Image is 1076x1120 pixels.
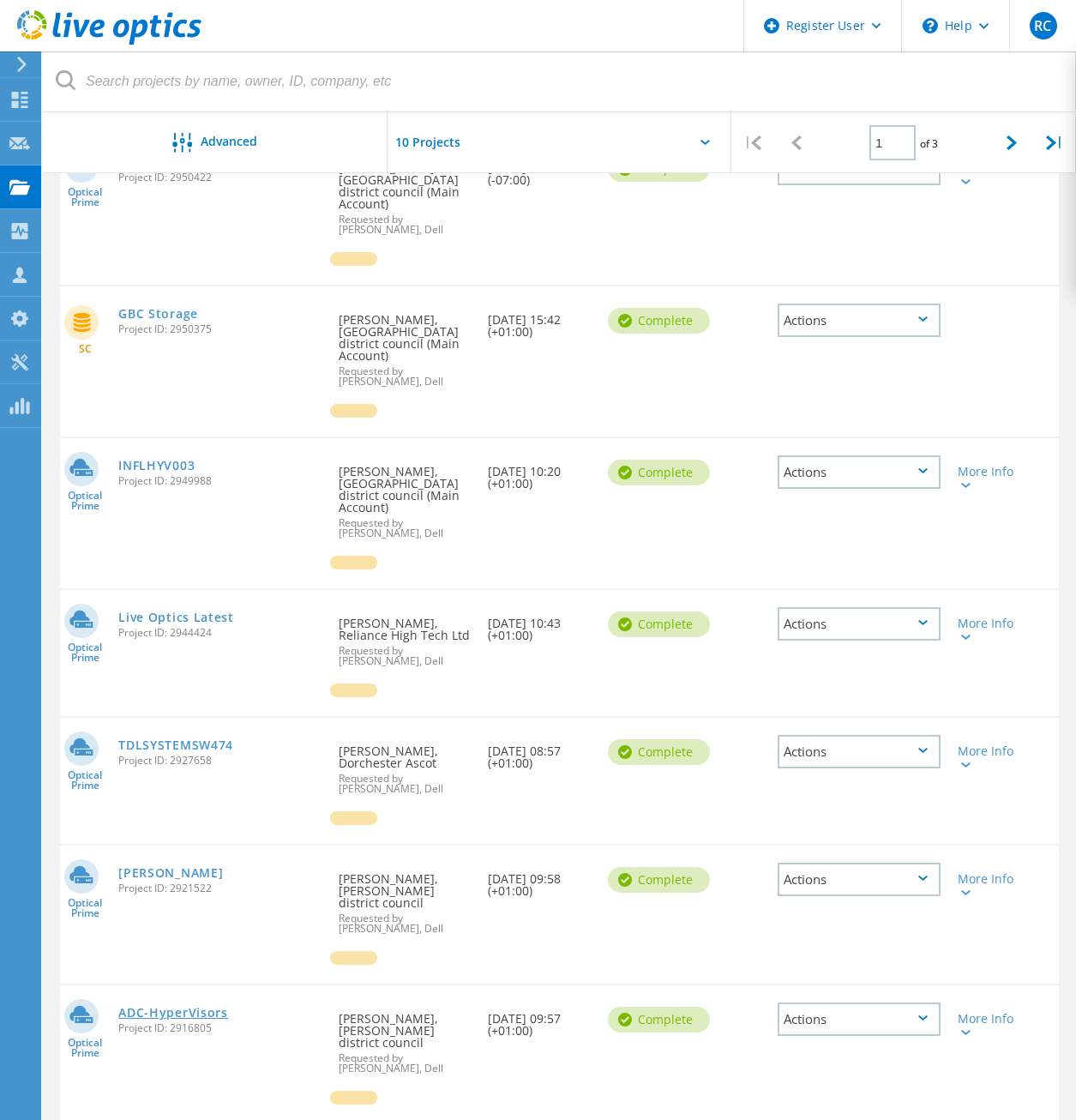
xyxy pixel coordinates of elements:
div: Actions [778,863,941,896]
span: Optical Prime [60,1038,110,1058]
div: [PERSON_NAME], [PERSON_NAME] district council [330,846,480,951]
div: | [731,112,774,173]
span: Optical Prime [60,898,110,918]
a: Live Optics Dashboard [17,36,201,48]
div: More Info [958,745,1020,769]
div: More Info [958,466,1020,490]
div: [DATE] 10:20 (+01:00) [479,438,599,507]
span: Project ID: 2944424 [118,628,321,638]
span: Requested by [PERSON_NAME], Dell [339,913,472,934]
div: More Info [958,1013,1020,1037]
a: GBC Storage [118,308,198,320]
svg: \n [923,18,938,33]
div: Complete [608,867,710,893]
span: Requested by [PERSON_NAME], Dell [339,1053,472,1074]
div: Actions [778,304,941,337]
div: Actions [778,607,941,641]
div: [PERSON_NAME], Reliance High Tech Ltd [330,590,480,683]
div: Complete [608,308,710,334]
div: [DATE] 10:43 (+01:00) [479,590,599,659]
span: Advanced [201,135,257,148]
span: Project ID: 2921522 [118,883,321,894]
span: Requested by [PERSON_NAME], Dell [339,646,472,666]
span: Requested by [PERSON_NAME], Dell [339,366,472,387]
div: [DATE] 09:58 (+01:00) [479,846,599,914]
a: Live Optics Latest [118,611,234,623]
a: ADC-HyperVisors [118,1007,228,1019]
span: Requested by [PERSON_NAME], Dell [339,774,472,794]
div: Actions [778,735,941,768]
span: Optical Prime [60,187,110,208]
div: [PERSON_NAME], [GEOGRAPHIC_DATA] district council (Main Account) [330,135,480,252]
span: Optical Prime [60,642,110,663]
span: Requested by [PERSON_NAME], Dell [339,214,472,235]
span: Requested by [PERSON_NAME], Dell [339,518,472,539]
div: Complete [608,611,710,637]
div: Complete [608,739,710,765]
div: [PERSON_NAME], [PERSON_NAME] district council [330,985,480,1091]
div: [DATE] 15:42 (+01:00) [479,286,599,355]
span: Optical Prime [60,770,110,791]
div: [PERSON_NAME], [GEOGRAPHIC_DATA] district council (Main Account) [330,438,480,556]
div: Actions [778,1003,941,1036]
div: [PERSON_NAME], Dorchester Ascot [330,718,480,811]
div: [DATE] 08:57 (+01:00) [479,718,599,786]
div: More Info [958,873,1020,897]
div: Complete [608,460,710,485]
a: TDLSYSTEMSW474 [118,739,233,751]
div: [DATE] 09:57 (+01:00) [479,985,599,1054]
span: Project ID: 2950375 [118,324,321,334]
span: Project ID: 2927658 [118,756,321,766]
div: Actions [778,455,941,489]
span: Project ID: 2949988 [118,476,321,486]
a: INFLHYV003 [118,460,195,472]
span: RC [1034,19,1051,33]
span: Project ID: 2950422 [118,172,321,183]
span: Project ID: 2916805 [118,1023,321,1033]
div: Complete [608,1007,710,1033]
span: Optical Prime [60,491,110,511]
div: More Info [958,617,1020,641]
div: | [1033,112,1076,173]
a: [PERSON_NAME] [118,867,223,879]
div: More Info [958,162,1020,186]
div: [PERSON_NAME], [GEOGRAPHIC_DATA] district council (Main Account) [330,286,480,404]
span: of 3 [920,136,938,151]
span: SC [79,344,92,354]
